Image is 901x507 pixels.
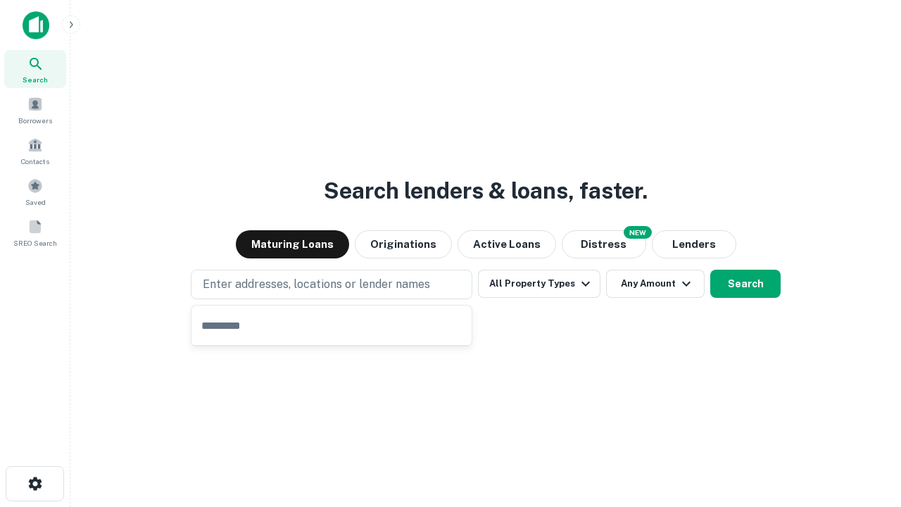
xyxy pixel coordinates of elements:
iframe: Chat Widget [831,394,901,462]
h3: Search lenders & loans, faster. [324,174,648,208]
span: Contacts [21,156,49,167]
button: Originations [355,230,452,258]
a: Contacts [4,132,66,170]
a: Borrowers [4,91,66,129]
button: Lenders [652,230,736,258]
button: Any Amount [606,270,705,298]
a: Search [4,50,66,88]
button: Search distressed loans with lien and other non-mortgage details. [562,230,646,258]
button: Enter addresses, locations or lender names [191,270,472,299]
p: Enter addresses, locations or lender names [203,276,430,293]
span: Saved [25,196,46,208]
span: SREO Search [13,237,57,249]
button: Search [710,270,781,298]
a: Saved [4,173,66,211]
button: Maturing Loans [236,230,349,258]
div: NEW [624,226,652,239]
span: Search [23,74,48,85]
a: SREO Search [4,213,66,251]
button: Active Loans [458,230,556,258]
img: capitalize-icon.png [23,11,49,39]
span: Borrowers [18,115,52,126]
button: All Property Types [478,270,600,298]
